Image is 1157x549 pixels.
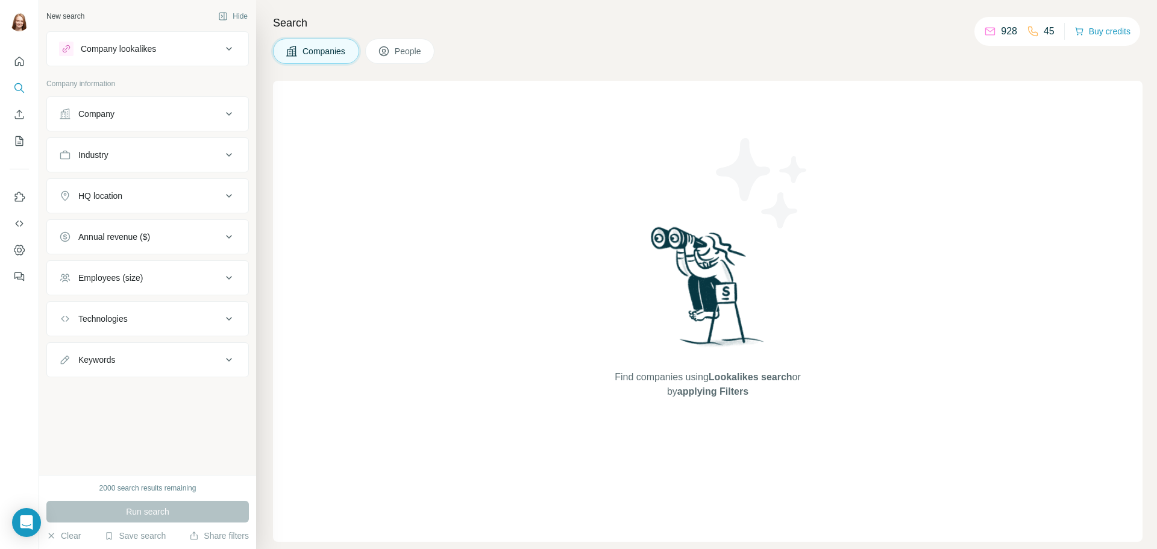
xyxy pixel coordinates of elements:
[46,530,81,542] button: Clear
[47,34,248,63] button: Company lookalikes
[677,386,748,397] span: applying Filters
[78,190,122,202] div: HQ location
[78,272,143,284] div: Employees (size)
[645,224,771,358] img: Surfe Illustration - Woman searching with binoculars
[10,77,29,99] button: Search
[10,104,29,125] button: Enrich CSV
[189,530,249,542] button: Share filters
[10,12,29,31] img: Avatar
[10,51,29,72] button: Quick start
[1001,24,1017,39] p: 928
[10,130,29,152] button: My lists
[81,43,156,55] div: Company lookalikes
[10,213,29,234] button: Use Surfe API
[78,354,115,366] div: Keywords
[78,108,114,120] div: Company
[273,14,1143,31] h4: Search
[708,129,817,237] img: Surfe Illustration - Stars
[78,313,128,325] div: Technologies
[10,266,29,287] button: Feedback
[611,370,804,399] span: Find companies using or by
[47,181,248,210] button: HQ location
[47,345,248,374] button: Keywords
[47,140,248,169] button: Industry
[10,239,29,261] button: Dashboard
[1044,24,1055,39] p: 45
[709,372,792,382] span: Lookalikes search
[303,45,346,57] span: Companies
[99,483,196,494] div: 2000 search results remaining
[46,78,249,89] p: Company information
[47,222,248,251] button: Annual revenue ($)
[395,45,422,57] span: People
[47,304,248,333] button: Technologies
[210,7,256,25] button: Hide
[104,530,166,542] button: Save search
[10,186,29,208] button: Use Surfe on LinkedIn
[47,263,248,292] button: Employees (size)
[78,149,108,161] div: Industry
[1074,23,1130,40] button: Buy credits
[47,99,248,128] button: Company
[12,508,41,537] div: Open Intercom Messenger
[78,231,150,243] div: Annual revenue ($)
[46,11,84,22] div: New search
